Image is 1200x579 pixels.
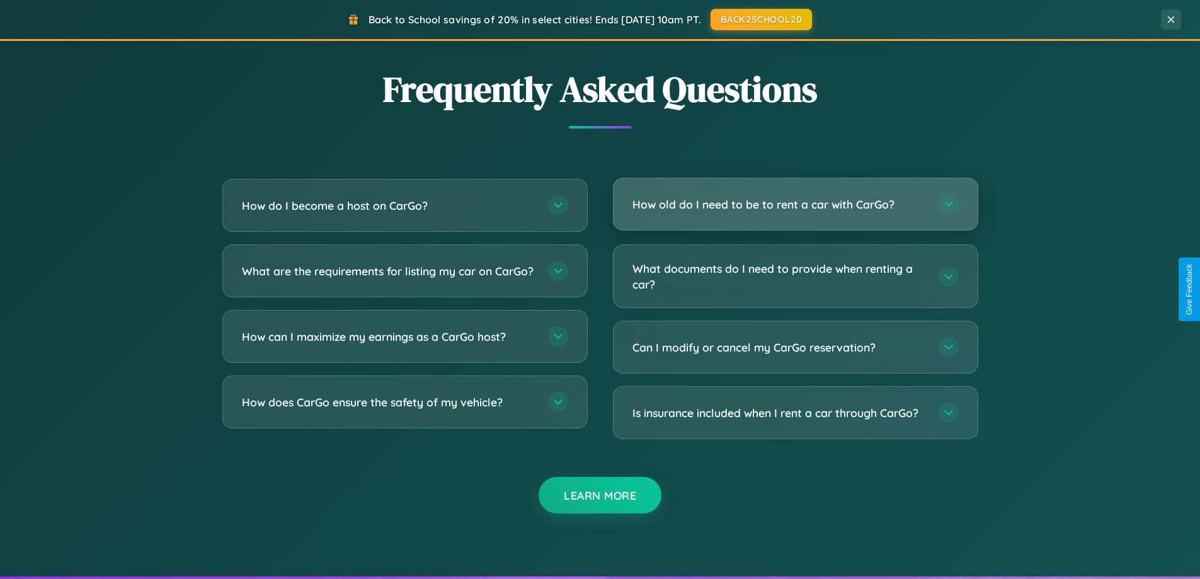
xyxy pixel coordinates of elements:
h3: What documents do I need to provide when renting a car? [632,261,926,292]
h3: What are the requirements for listing my car on CarGo? [242,263,535,279]
h3: Can I modify or cancel my CarGo reservation? [632,340,926,355]
span: Back to School savings of 20% in select cities! Ends [DATE] 10am PT. [369,13,701,26]
h2: Frequently Asked Questions [222,65,978,113]
h3: How do I become a host on CarGo? [242,198,535,214]
h3: How can I maximize my earnings as a CarGo host? [242,329,535,345]
button: BACK2SCHOOL20 [711,9,812,30]
h3: How does CarGo ensure the safety of my vehicle? [242,394,535,410]
h3: Is insurance included when I rent a car through CarGo? [632,405,926,421]
h3: How old do I need to be to rent a car with CarGo? [632,197,926,212]
div: Give Feedback [1185,264,1194,315]
button: Learn More [539,477,661,513]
